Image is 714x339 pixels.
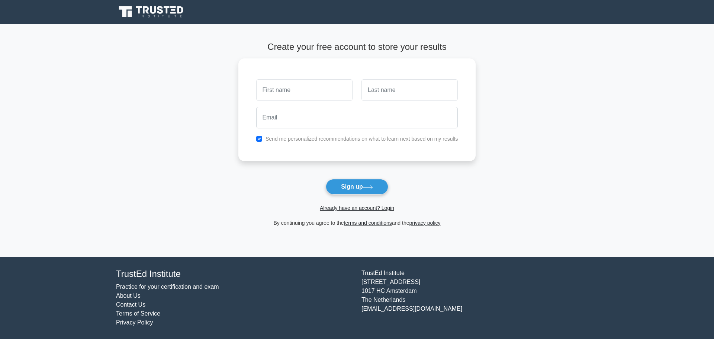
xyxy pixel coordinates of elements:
[234,218,480,227] div: By continuing you agree to the and the
[409,220,441,226] a: privacy policy
[357,269,602,327] div: TrustEd Institute [STREET_ADDRESS] 1017 HC Amsterdam The Netherlands [EMAIL_ADDRESS][DOMAIN_NAME]
[116,310,160,317] a: Terms of Service
[256,107,458,128] input: Email
[344,220,392,226] a: terms and conditions
[116,284,219,290] a: Practice for your certification and exam
[116,319,153,326] a: Privacy Policy
[266,136,458,142] label: Send me personalized recommendations on what to learn next based on my results
[116,269,353,279] h4: TrustEd Institute
[320,205,394,211] a: Already have an account? Login
[256,79,353,101] input: First name
[116,292,141,299] a: About Us
[326,179,388,195] button: Sign up
[361,79,458,101] input: Last name
[116,301,145,308] a: Contact Us
[238,42,476,52] h4: Create your free account to store your results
